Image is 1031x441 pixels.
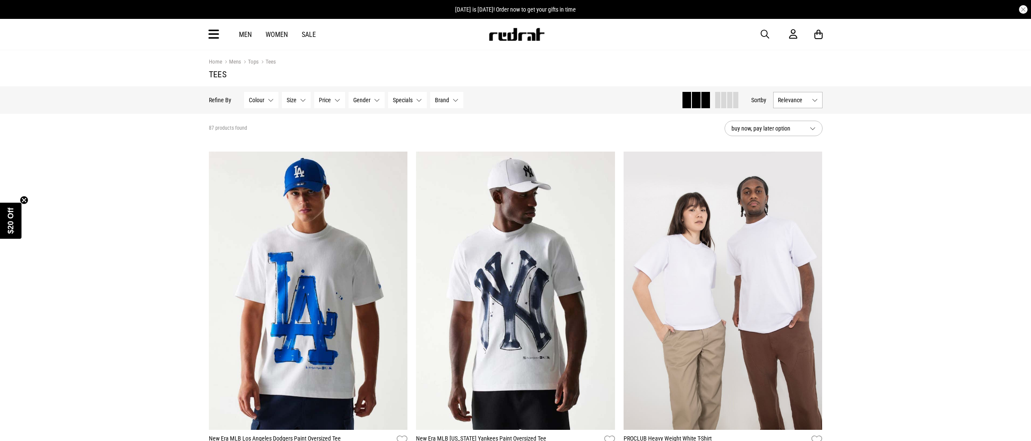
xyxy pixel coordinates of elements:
[20,196,28,204] button: Close teaser
[751,95,766,105] button: Sortby
[731,123,803,134] span: buy now, pay later option
[222,58,241,67] a: Mens
[455,6,576,13] span: [DATE] is [DATE]! Order now to get your gifts in time
[435,97,449,103] span: Brand
[249,97,264,103] span: Colour
[319,97,331,103] span: Price
[416,152,615,430] img: New Era Mlb New York Yankees Paint Oversized Tee in White
[241,58,259,67] a: Tops
[287,97,297,103] span: Size
[209,58,222,65] a: Home
[349,92,385,108] button: Gender
[259,58,276,67] a: Tees
[353,97,370,103] span: Gender
[725,121,823,136] button: buy now, pay later option
[282,92,311,108] button: Size
[761,97,766,103] span: by
[430,92,463,108] button: Brand
[393,97,413,103] span: Specials
[209,125,247,132] span: 87 products found
[624,152,823,430] img: Proclub Heavy Weight White T-shirt in White
[314,92,345,108] button: Price
[244,92,278,108] button: Colour
[778,97,808,103] span: Relevance
[302,30,316,39] a: Sale
[239,30,252,39] a: Men
[488,28,545,41] img: Redrat logo
[773,92,823,108] button: Relevance
[266,30,288,39] a: Women
[209,97,231,103] p: Refine By
[388,92,427,108] button: Specials
[209,69,823,79] h1: Tees
[209,152,408,430] img: New Era Mlb Los Angeles Dodgers Paint Oversized Tee in White
[6,207,15,234] span: $20 Off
